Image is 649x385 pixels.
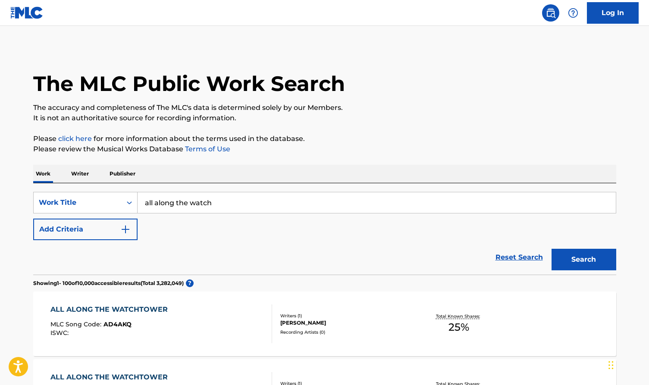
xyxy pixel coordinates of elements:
p: Writer [69,165,91,183]
p: Showing 1 - 100 of 10,000 accessible results (Total 3,282,049 ) [33,279,184,287]
span: 25 % [448,319,469,335]
a: click here [58,135,92,143]
p: Work [33,165,53,183]
div: Work Title [39,197,116,208]
button: Search [552,249,616,270]
p: Total Known Shares: [436,313,482,319]
h1: The MLC Public Work Search [33,71,345,97]
div: Drag [608,352,614,378]
a: Terms of Use [183,145,230,153]
p: The accuracy and completeness of The MLC's data is determined solely by our Members. [33,103,616,113]
span: AD4AKQ [103,320,132,328]
img: 9d2ae6d4665cec9f34b9.svg [120,224,131,235]
a: Reset Search [491,248,547,267]
div: Writers ( 1 ) [280,313,411,319]
div: ALL ALONG THE WATCHTOWER [50,304,172,315]
p: Please review the Musical Works Database [33,144,616,154]
img: MLC Logo [10,6,44,19]
span: MLC Song Code : [50,320,103,328]
iframe: Chat Widget [606,344,649,385]
img: help [568,8,578,18]
img: search [546,8,556,18]
a: Public Search [542,4,559,22]
div: ALL ALONG THE WATCHTOWER [50,372,172,382]
span: ISWC : [50,329,71,337]
div: Recording Artists ( 0 ) [280,329,411,335]
a: ALL ALONG THE WATCHTOWERMLC Song Code:AD4AKQISWC:Writers (1)[PERSON_NAME]Recording Artists (0)Tot... [33,291,616,356]
span: ? [186,279,194,287]
p: Publisher [107,165,138,183]
p: It is not an authoritative source for recording information. [33,113,616,123]
button: Add Criteria [33,219,138,240]
p: Please for more information about the terms used in the database. [33,134,616,144]
form: Search Form [33,192,616,275]
div: Help [564,4,582,22]
div: [PERSON_NAME] [280,319,411,327]
a: Log In [587,2,639,24]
